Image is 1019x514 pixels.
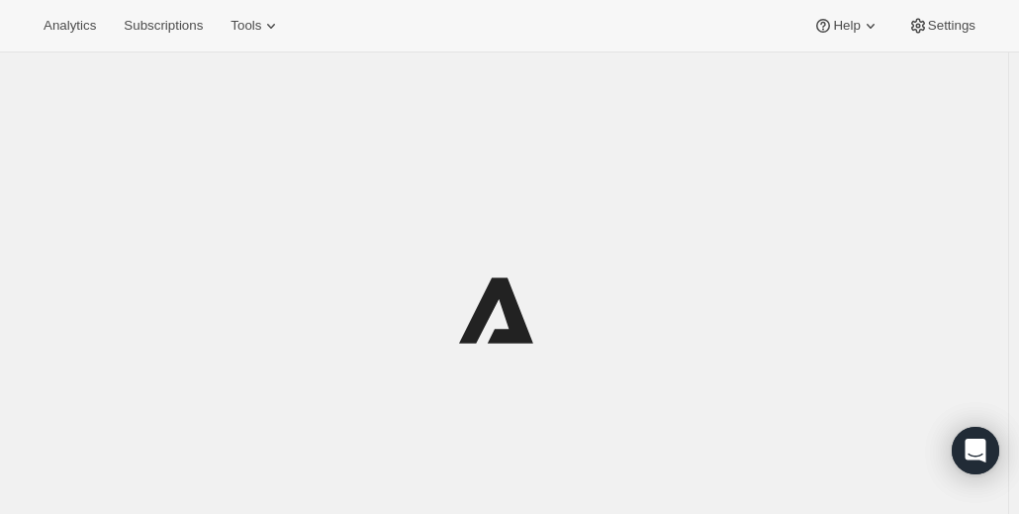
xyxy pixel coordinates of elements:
span: Help [833,18,860,34]
button: Tools [219,12,293,40]
button: Help [801,12,891,40]
button: Subscriptions [112,12,215,40]
button: Settings [896,12,987,40]
div: Open Intercom Messenger [952,427,999,474]
button: Analytics [32,12,108,40]
span: Tools [231,18,261,34]
span: Settings [928,18,975,34]
span: Analytics [44,18,96,34]
span: Subscriptions [124,18,203,34]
